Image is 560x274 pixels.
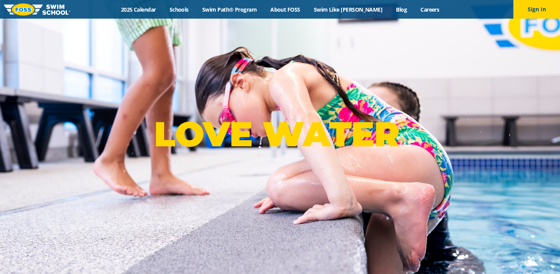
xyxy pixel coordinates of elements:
a: Swim Like [PERSON_NAME] [307,6,389,13]
sup: ® [399,121,406,131]
a: Swim Path® Program [195,6,263,13]
a: 2025 Calendar [114,6,163,13]
a: Schools [163,6,195,13]
img: FOSS Swim School Logo [4,3,70,16]
a: Blog [389,6,414,13]
a: About FOSS [264,6,307,13]
p: LOVE WATER [154,113,406,155]
a: Careers [414,6,446,13]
